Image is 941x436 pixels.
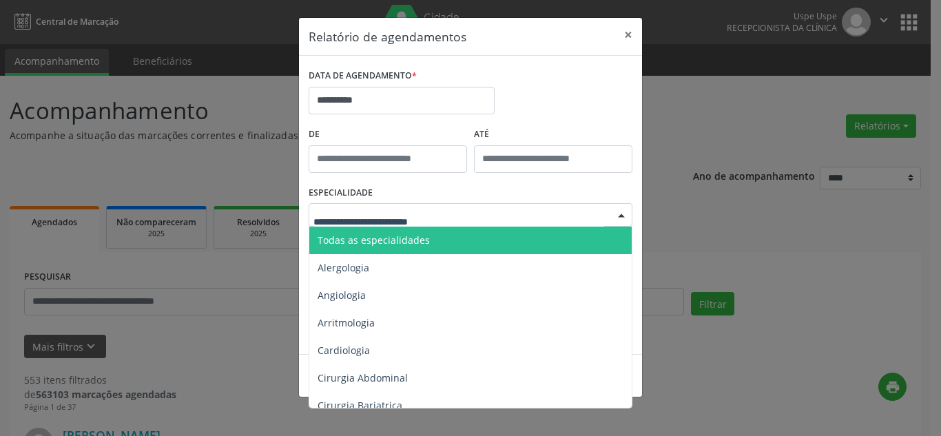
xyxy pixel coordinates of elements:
[318,399,402,412] span: Cirurgia Bariatrica
[318,316,375,329] span: Arritmologia
[318,371,408,384] span: Cirurgia Abdominal
[309,65,417,87] label: DATA DE AGENDAMENTO
[309,28,466,45] h5: Relatório de agendamentos
[318,233,430,247] span: Todas as especialidades
[318,261,369,274] span: Alergologia
[309,124,467,145] label: De
[474,124,632,145] label: ATÉ
[614,18,642,52] button: Close
[318,344,370,357] span: Cardiologia
[309,183,373,204] label: ESPECIALIDADE
[318,289,366,302] span: Angiologia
